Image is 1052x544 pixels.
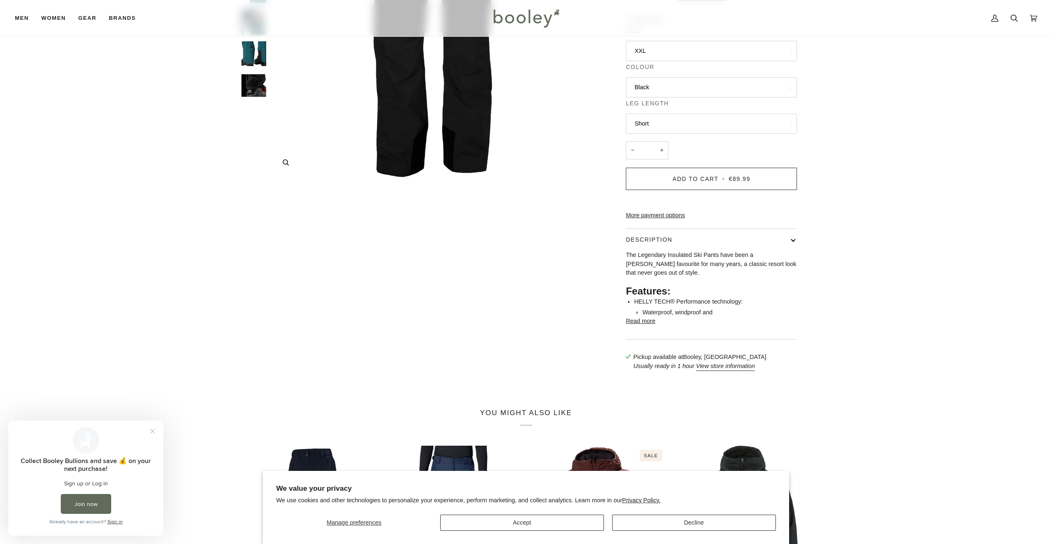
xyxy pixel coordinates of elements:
[696,362,755,371] button: View store information
[655,141,668,160] button: +
[626,229,797,251] button: Description
[241,41,266,66] img: Helly Hansen Men's Legendary Insulated Pants - Booley Galway
[642,308,797,317] li: Waterproof, windproof and
[626,251,797,278] p: The Legendary Insulated Ski Pants have been a [PERSON_NAME] favourite for many years, a classic r...
[626,114,797,134] button: Short
[440,515,604,531] button: Accept
[720,176,726,182] span: •
[276,496,776,504] p: We use cookies and other technologies to personalize your experience, perform marketing, and coll...
[327,519,381,526] span: Manage preferences
[8,420,163,536] iframe: Loyalty program pop-up with offers and actions
[626,285,797,297] h2: Features:
[622,497,661,504] a: Privacy Policy.
[109,14,136,22] span: Brands
[78,14,96,22] span: Gear
[683,354,766,360] strong: Booley, [GEOGRAPHIC_DATA]
[276,484,776,493] h2: We value your privacy
[626,141,668,160] input: Quantity
[673,176,718,182] span: Add to Cart
[626,63,654,71] span: Colour
[626,317,655,326] button: Read more
[626,41,797,61] button: XXL
[15,14,29,22] span: Men
[241,409,811,425] h2: You might also like
[633,353,766,362] p: Pickup available at
[729,176,750,182] span: €89.99
[626,168,797,190] button: Add to Cart • €89.99
[41,14,66,22] span: Women
[626,141,639,160] button: −
[626,77,797,97] button: Black
[490,6,562,30] img: Booley
[612,515,776,531] button: Decline
[626,211,797,220] a: More payment options
[634,297,797,317] li: HELLY TECH® Performance technology:
[241,73,266,98] img: Helly Hansen Men's Legendary Insulated Pants - Booley Galway
[276,515,432,531] button: Manage preferences
[626,99,669,108] span: Leg Length
[633,362,766,371] p: Usually ready in 1 hour
[640,450,662,462] div: Sale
